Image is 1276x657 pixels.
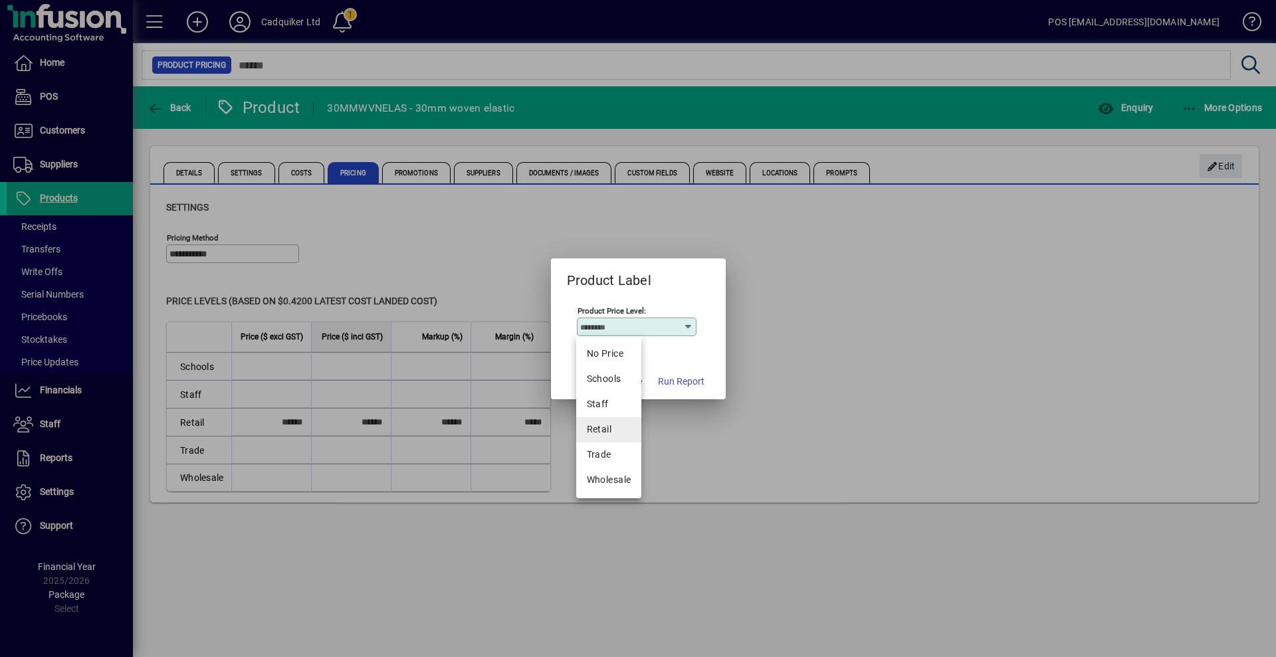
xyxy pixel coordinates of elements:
[578,306,646,315] mat-label: Product Price Level:
[551,258,667,291] h2: Product Label
[576,367,642,392] mat-option: Schools
[587,473,631,487] div: Wholesale
[587,397,631,411] div: Staff
[576,468,642,493] mat-option: Wholesale
[653,370,710,394] button: Run Report
[576,442,642,468] mat-option: Trade
[658,375,704,389] span: Run Report
[587,372,631,386] div: Schools
[587,448,631,462] div: Trade
[587,422,631,436] div: Retail
[576,417,642,442] mat-option: Retail
[576,392,642,417] mat-option: Staff
[587,347,631,361] span: No Price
